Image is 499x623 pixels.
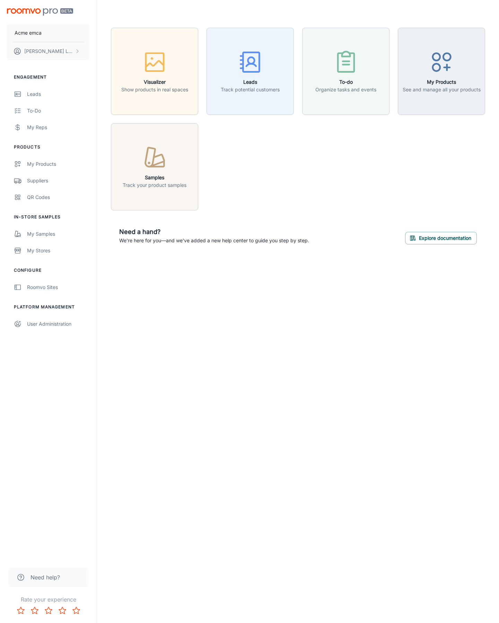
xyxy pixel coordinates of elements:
[27,247,90,254] div: My Stores
[398,28,485,115] button: My ProductsSee and manage all your products
[121,78,188,86] h6: Visualizer
[111,163,198,170] a: SamplesTrack your product samples
[123,181,186,189] p: Track your product samples
[27,160,90,168] div: My Products
[7,24,90,42] button: Acme emca
[27,107,90,115] div: To-do
[221,86,280,93] p: Track potential customers
[207,28,294,115] button: LeadsTrack potential customers
[315,78,376,86] h6: To-do
[405,234,477,241] a: Explore documentation
[111,123,198,210] button: SamplesTrack your product samples
[398,67,485,74] a: My ProductsSee and manage all your products
[7,8,73,16] img: Roomvo PRO Beta
[405,232,477,244] button: Explore documentation
[27,177,90,184] div: Suppliers
[403,78,481,86] h6: My Products
[221,78,280,86] h6: Leads
[27,124,90,131] div: My Reps
[302,28,389,115] button: To-doOrganize tasks and events
[7,42,90,60] button: [PERSON_NAME] Leaptools
[121,86,188,93] p: Show products in real spaces
[27,90,90,98] div: Leads
[207,67,294,74] a: LeadsTrack potential customers
[123,174,186,181] h6: Samples
[302,67,389,74] a: To-doOrganize tasks and events
[403,86,481,93] p: See and manage all your products
[119,227,309,237] h6: Need a hand?
[315,86,376,93] p: Organize tasks and events
[111,28,198,115] button: VisualizerShow products in real spaces
[15,29,42,37] p: Acme emca
[24,47,73,55] p: [PERSON_NAME] Leaptools
[27,230,90,238] div: My Samples
[119,237,309,244] p: We're here for you—and we've added a new help center to guide you step by step.
[27,193,90,201] div: QR Codes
